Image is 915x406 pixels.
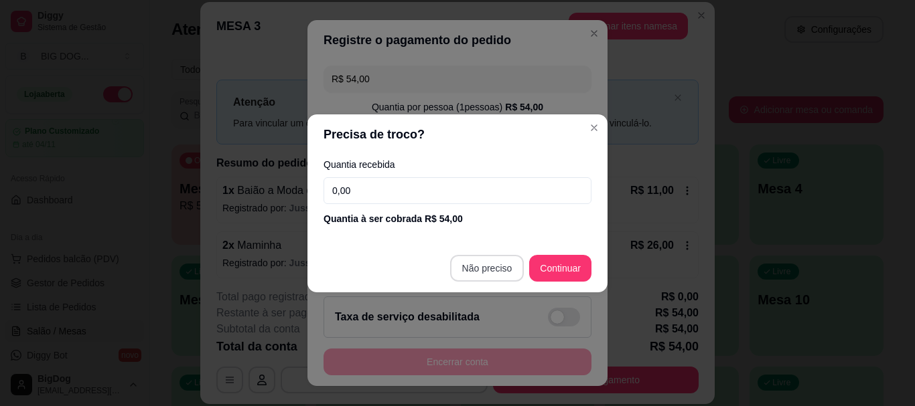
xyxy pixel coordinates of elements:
button: Não preciso [450,255,524,282]
button: Close [583,117,605,138]
div: Quantia à ser cobrada R$ 54,00 [324,212,591,225]
header: Precisa de troco? [307,114,608,155]
label: Quantia recebida [324,160,591,169]
button: Continuar [529,255,591,282]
